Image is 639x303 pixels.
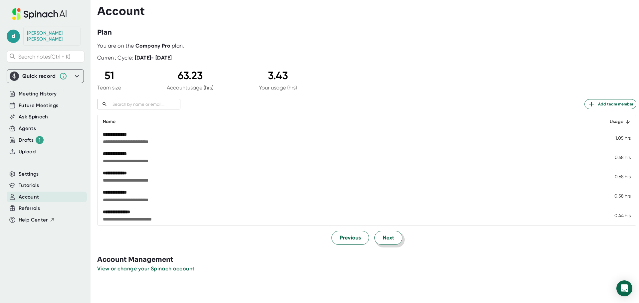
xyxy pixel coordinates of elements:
[18,54,70,60] span: Search notes (Ctrl + K)
[97,28,112,38] h3: Plan
[259,84,297,91] div: Your usage (hrs)
[19,136,44,144] button: Drafts 1
[27,30,77,42] div: Dennis Walker
[97,43,636,49] div: You are on the plan.
[36,136,44,144] div: 1
[19,205,40,212] button: Referrals
[19,113,48,121] button: Ask Spinach
[97,55,172,61] div: Current Cycle:
[19,170,39,178] button: Settings
[383,234,394,242] span: Next
[594,128,636,148] td: 1.05 hrs
[167,69,213,82] div: 63.23
[584,99,636,109] button: Add team member
[97,265,194,273] button: View or change your Spinach account
[594,167,636,186] td: 0.68 hrs
[97,84,121,91] div: Team size
[19,193,39,201] button: Account
[616,280,632,296] div: Open Intercom Messenger
[594,186,636,206] td: 0.58 hrs
[331,231,369,245] button: Previous
[19,102,58,109] button: Future Meetings
[259,69,297,82] div: 3.43
[97,265,194,272] span: View or change your Spinach account
[97,5,145,18] h3: Account
[110,100,180,108] input: Search by name or email...
[587,100,633,108] span: Add team member
[19,125,36,132] button: Agents
[19,182,39,189] button: Tutorials
[19,216,55,224] button: Help Center
[7,30,20,43] span: d
[374,231,402,245] button: Next
[103,118,588,126] div: Name
[10,70,81,83] div: Quick record
[19,148,36,156] button: Upload
[340,234,361,242] span: Previous
[19,216,48,224] span: Help Center
[599,118,631,126] div: Usage
[594,206,636,225] td: 0.44 hrs
[167,84,213,91] div: Account usage (hrs)
[135,43,170,49] b: Company Pro
[97,69,121,82] div: 51
[19,90,57,98] button: Meeting History
[97,255,639,265] h3: Account Management
[22,73,56,79] div: Quick record
[19,136,44,144] div: Drafts
[135,55,172,61] b: [DATE] - [DATE]
[594,148,636,167] td: 0.68 hrs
